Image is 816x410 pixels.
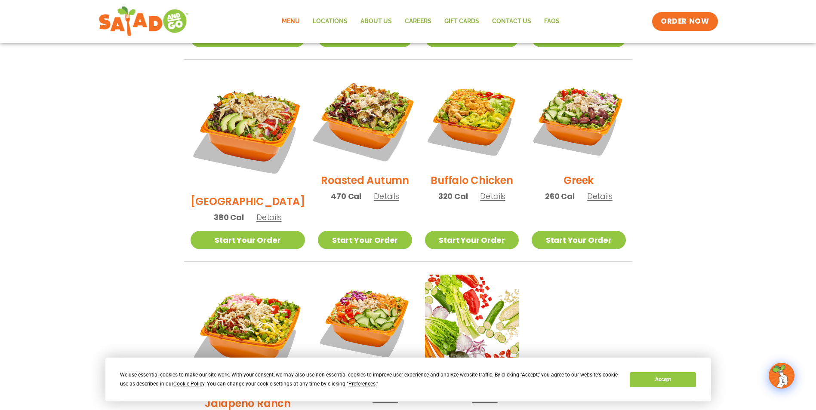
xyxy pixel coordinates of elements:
[191,73,305,187] img: Product photo for BBQ Ranch Salad
[425,73,519,166] img: Product photo for Buffalo Chicken Salad
[306,12,354,31] a: Locations
[438,190,468,202] span: 320 Cal
[331,190,361,202] span: 470 Cal
[256,212,282,223] span: Details
[191,275,305,389] img: Product photo for Jalapeño Ranch Salad
[425,275,519,368] img: Product photo for Build Your Own
[354,12,398,31] a: About Us
[438,12,486,31] a: GIFT CARDS
[275,12,566,31] nav: Menu
[545,190,575,202] span: 260 Cal
[318,275,412,368] img: Product photo for Thai Salad
[398,12,438,31] a: Careers
[173,381,204,387] span: Cookie Policy
[587,191,613,202] span: Details
[105,358,711,401] div: Cookie Consent Prompt
[425,231,519,249] a: Start Your Order
[538,12,566,31] a: FAQs
[214,211,244,223] span: 380 Cal
[275,12,306,31] a: Menu
[431,173,513,188] h2: Buffalo Chicken
[348,381,376,387] span: Preferences
[191,194,305,209] h2: [GEOGRAPHIC_DATA]
[480,191,505,202] span: Details
[374,191,399,202] span: Details
[532,73,625,166] img: Product photo for Greek Salad
[630,372,696,387] button: Accept
[120,370,619,389] div: We use essential cookies to make our site work. With your consent, we may also use non-essential ...
[318,231,412,249] a: Start Your Order
[486,12,538,31] a: Contact Us
[321,173,409,188] h2: Roasted Autumn
[310,64,420,174] img: Product photo for Roasted Autumn Salad
[652,12,717,31] a: ORDER NOW
[191,231,305,249] a: Start Your Order
[564,173,594,188] h2: Greek
[99,4,189,39] img: new-SAG-logo-768×292
[770,364,794,388] img: wpChatIcon
[532,231,625,249] a: Start Your Order
[661,16,709,27] span: ORDER NOW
